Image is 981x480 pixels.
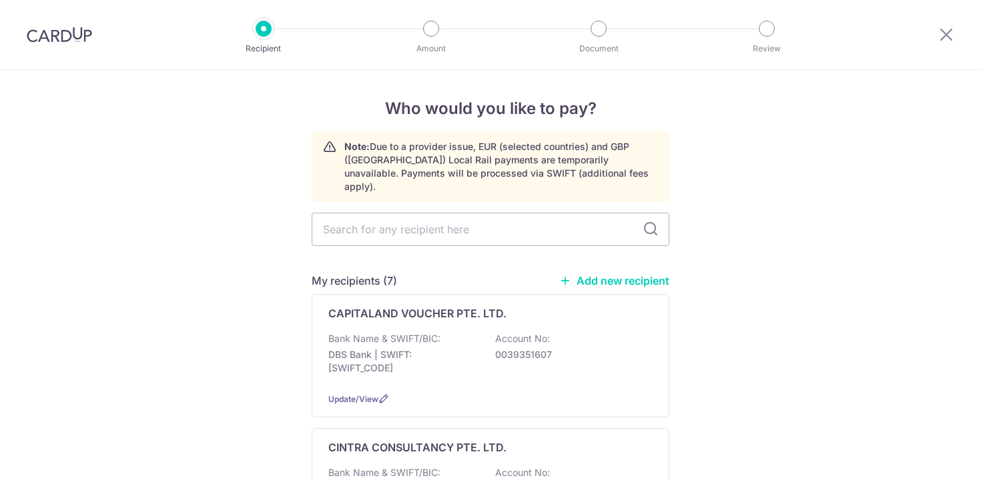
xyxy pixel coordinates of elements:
p: CAPITALAND VOUCHER PTE. LTD. [328,305,507,321]
strong: Note: [344,141,370,152]
p: Amount [382,42,480,55]
p: DBS Bank | SWIFT: [SWIFT_CODE] [328,348,478,375]
p: Account No: [495,332,550,345]
p: Document [549,42,648,55]
p: Review [717,42,816,55]
p: Bank Name & SWIFT/BIC: [328,332,440,345]
h4: Who would you like to pay? [312,97,669,121]
input: Search for any recipient here [312,213,669,246]
a: Add new recipient [559,274,669,287]
h5: My recipients (7) [312,273,397,289]
iframe: Opens a widget where you can find more information [895,440,968,473]
p: Due to a provider issue, EUR (selected countries) and GBP ([GEOGRAPHIC_DATA]) Local Rail payments... [344,140,658,193]
p: 0039351607 [495,348,645,361]
p: Bank Name & SWIFT/BIC: [328,466,440,479]
p: Account No: [495,466,550,479]
a: Update/View [328,394,378,404]
p: Recipient [214,42,313,55]
img: CardUp [27,27,92,43]
p: CINTRA CONSULTANCY PTE. LTD. [328,439,507,455]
